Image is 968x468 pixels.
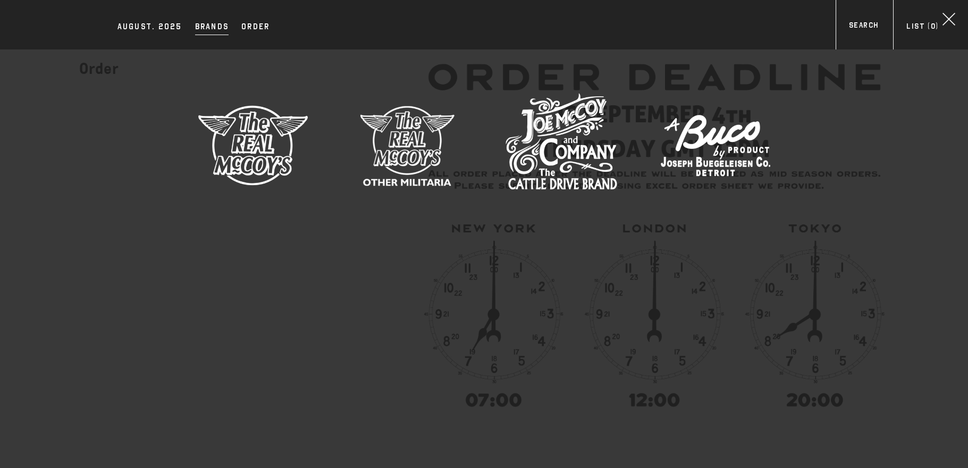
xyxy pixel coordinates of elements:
div: Search [849,20,878,34]
img: menu_other-militaria_500x.png [351,89,463,201]
img: menu_buco_500x.png [660,89,771,201]
a: Search [836,20,891,34]
a: AUGUST. 2025 [112,20,188,35]
div: Brands [195,20,229,35]
img: menu_joe-mccoy_500x.png [506,89,617,201]
div: List ( ) [906,21,938,35]
div: AUGUST. 2025 [117,20,182,35]
img: menu_the-real-mccoys_500x.png [197,89,309,201]
div: Order [241,20,270,35]
a: List (0) [893,21,952,35]
a: Order [236,20,275,35]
